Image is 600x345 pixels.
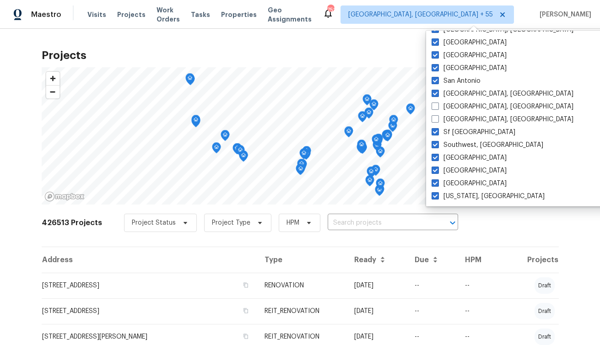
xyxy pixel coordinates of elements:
div: Map marker [367,167,376,181]
td: [DATE] [347,298,407,324]
div: Map marker [375,185,384,199]
div: Map marker [389,115,398,129]
label: [US_STATE], [GEOGRAPHIC_DATA] [432,192,545,201]
label: [GEOGRAPHIC_DATA] [432,38,507,47]
span: Maestro [31,10,61,19]
h2: Projects [42,51,559,60]
div: Map marker [376,178,385,193]
label: Southwest, [GEOGRAPHIC_DATA] [432,140,543,150]
td: [STREET_ADDRESS] [42,298,257,324]
div: Map marker [388,121,397,135]
td: REIT_RENOVATION [257,298,347,324]
th: Address [42,247,257,273]
div: Map marker [357,140,366,154]
span: Work Orders [157,5,180,24]
div: Map marker [185,73,195,87]
div: Map marker [299,148,308,162]
span: Geo Assignments [268,5,312,24]
div: Map marker [297,159,306,173]
div: Map marker [382,130,391,144]
div: Map marker [376,146,385,161]
span: Projects [117,10,146,19]
span: [GEOGRAPHIC_DATA], [GEOGRAPHIC_DATA] + 55 [348,10,493,19]
div: Map marker [365,175,374,189]
label: [GEOGRAPHIC_DATA] [432,64,507,73]
canvas: Map [42,67,559,205]
div: Map marker [191,115,200,129]
div: Map marker [406,103,415,118]
span: Project Type [212,218,250,227]
div: Map marker [372,135,381,149]
th: Due [407,247,458,273]
div: Map marker [364,108,373,122]
div: Map marker [302,146,311,160]
span: Properties [221,10,257,19]
label: [GEOGRAPHIC_DATA] [432,166,507,175]
th: HPM [458,247,498,273]
span: Project Status [132,218,176,227]
div: Map marker [358,142,367,156]
div: Map marker [383,130,392,145]
h2: 426513 Projects [42,218,102,227]
span: Visits [87,10,106,19]
td: -- [407,298,458,324]
label: [GEOGRAPHIC_DATA] [432,179,507,188]
div: 752 [327,5,334,15]
div: Map marker [221,130,230,144]
label: [GEOGRAPHIC_DATA], [GEOGRAPHIC_DATA] [432,102,573,111]
label: Sf [GEOGRAPHIC_DATA] [432,128,515,137]
div: Map marker [239,151,248,165]
button: Open [446,216,459,229]
div: Map marker [232,143,242,157]
button: Copy Address [242,332,250,340]
td: [DATE] [347,273,407,298]
label: [GEOGRAPHIC_DATA], [GEOGRAPHIC_DATA] [432,89,573,98]
div: Map marker [357,142,366,156]
span: Zoom out [46,86,59,98]
div: Map marker [374,134,383,148]
button: Zoom in [46,72,59,85]
th: Type [257,247,347,273]
div: Map marker [344,126,353,140]
td: -- [407,273,458,298]
td: RENOVATION [257,273,347,298]
span: [PERSON_NAME] [536,10,591,19]
span: HPM [286,218,299,227]
div: Map marker [296,164,305,178]
label: San Antonio [432,76,481,86]
div: draft [535,277,555,294]
td: -- [458,273,498,298]
div: Map marker [186,74,195,88]
div: Map marker [369,99,378,113]
span: Tasks [191,11,210,18]
th: Ready [347,247,407,273]
td: [STREET_ADDRESS] [42,273,257,298]
a: Mapbox homepage [44,191,85,202]
label: [GEOGRAPHIC_DATA] [432,153,507,162]
div: draft [535,329,555,345]
div: draft [535,303,555,319]
input: Search projects [328,216,432,230]
div: Map marker [383,129,392,144]
div: Map marker [298,159,307,173]
button: Copy Address [242,281,250,289]
label: [GEOGRAPHIC_DATA], [GEOGRAPHIC_DATA] [432,115,573,124]
div: Map marker [302,149,311,163]
div: Map marker [358,111,367,125]
div: Map marker [236,145,245,159]
th: Projects [498,247,558,273]
div: Map marker [212,142,221,156]
div: Map marker [375,184,384,199]
button: Copy Address [242,307,250,315]
button: Zoom out [46,85,59,98]
div: Map marker [362,94,372,108]
div: Map marker [371,165,380,179]
label: [GEOGRAPHIC_DATA] [432,51,507,60]
td: -- [458,298,498,324]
